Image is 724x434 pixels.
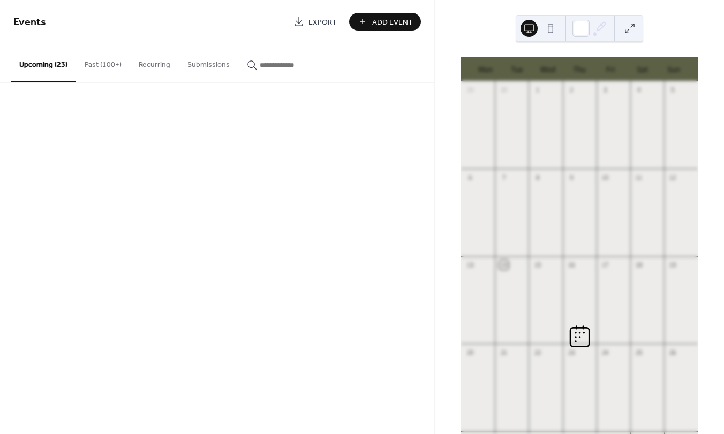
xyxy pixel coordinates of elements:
[600,85,610,95] div: 3
[76,43,130,81] button: Past (100+)
[627,58,658,81] div: Sat
[668,172,677,182] div: 12
[501,58,533,81] div: Tue
[465,172,474,182] div: 6
[465,260,474,270] div: 13
[567,172,576,182] div: 9
[634,260,644,270] div: 18
[600,347,610,357] div: 24
[533,347,542,357] div: 22
[499,172,509,182] div: 7
[11,43,76,82] button: Upcoming (23)
[533,172,542,182] div: 8
[668,85,677,95] div: 5
[533,85,542,95] div: 1
[668,347,677,357] div: 26
[499,260,509,270] div: 14
[600,172,610,182] div: 10
[634,85,644,95] div: 4
[600,260,610,270] div: 17
[668,260,677,270] div: 19
[465,85,474,95] div: 29
[308,17,337,28] span: Export
[567,85,576,95] div: 2
[567,347,576,357] div: 23
[470,58,501,81] div: Mon
[372,17,413,28] span: Add Event
[634,172,644,182] div: 11
[595,58,627,81] div: Fri
[532,58,564,81] div: Wed
[533,260,542,270] div: 15
[499,85,509,95] div: 30
[349,13,421,31] button: Add Event
[179,43,238,81] button: Submissions
[465,347,474,357] div: 20
[567,260,576,270] div: 16
[130,43,179,81] button: Recurring
[499,347,509,357] div: 21
[13,12,46,33] span: Events
[285,13,345,31] a: Export
[564,58,595,81] div: Thu
[658,58,689,81] div: Sun
[634,347,644,357] div: 25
